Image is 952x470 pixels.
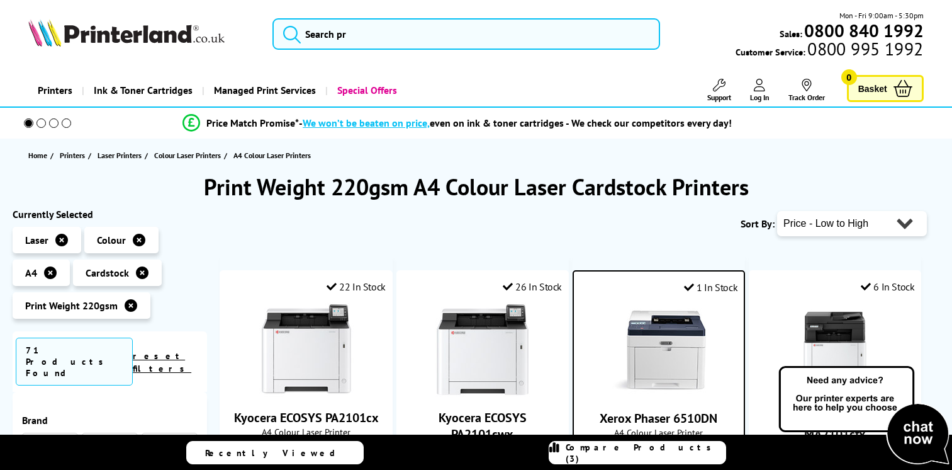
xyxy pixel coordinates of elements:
span: Support [707,93,731,102]
li: modal_Promise [6,112,908,134]
a: Support [707,79,731,102]
a: Kyocera ECOSYS PA2101cwx [435,387,530,399]
span: 0 [841,69,857,85]
a: Basket 0 [847,75,924,102]
span: 0800 995 1992 [805,43,923,55]
span: A4 Colour Laser Printers [233,151,311,160]
span: Customer Service: [736,43,923,58]
img: Printerland Logo [28,19,225,47]
a: Log In [750,79,770,102]
a: Kyocera ECOSYS PA2101cx [259,387,354,399]
a: Colour Laser Printers [154,149,224,162]
span: We won’t be beaten on price, [303,117,430,129]
span: Sales: [780,28,802,40]
a: Compare Products (3) [549,441,726,464]
span: Mon - Fri 9:00am - 5:30pm [839,9,924,21]
img: Kyocera ECOSYS PA2101cwx [435,302,530,397]
a: Kyocera ECOSYS PA2101cx [234,410,379,426]
div: 26 In Stock [503,280,562,293]
span: A4 [25,267,37,279]
span: Compare Products (3) [566,442,725,464]
img: Kyocera ECOSYS MA2101cfx [788,302,882,397]
div: 1 In Stock [684,281,738,294]
a: Printers [60,149,88,162]
a: reset filters [133,350,191,374]
a: Printers [28,74,82,106]
div: - even on ink & toner cartridges - We check our competitors every day! [299,117,732,129]
img: Xerox Phaser 6510DN [612,303,706,398]
span: 71 Products Found [16,338,133,386]
span: Print Weight 220gsm [25,299,118,312]
span: Laser [25,234,48,246]
div: 22 In Stock [327,280,386,293]
span: Ink & Toner Cartridges [94,74,193,106]
div: 6 In Stock [861,280,915,293]
span: Sort By: [741,217,775,230]
span: Basket [858,80,887,97]
span: Price Match Promise* [206,117,299,129]
input: Search pr [272,18,660,50]
span: A4 Colour Laser Printer [227,426,385,438]
span: Laser Printers [98,149,142,162]
a: Track Order [788,79,825,102]
a: Printerland Logo [28,19,257,49]
a: Ink & Toner Cartridges [82,74,202,106]
div: Brand [22,414,198,427]
span: Colour Laser Printers [154,149,221,162]
a: Special Offers [325,74,406,106]
a: Home [28,149,50,162]
span: A4 Colour Laser Printer [580,427,737,438]
b: 0800 840 1992 [804,19,924,42]
div: Currently Selected [13,208,207,221]
h1: Print Weight 220gsm A4 Colour Laser Cardstock Printers [13,172,939,202]
a: Managed Print Services [202,74,325,106]
a: Recently Viewed [186,441,364,464]
a: Laser Printers [98,149,145,162]
span: Cardstock [86,267,129,279]
img: Kyocera ECOSYS PA2101cx [259,302,354,397]
img: Open Live Chat window [776,364,952,467]
span: Colour [97,234,126,246]
a: Xerox Phaser 6510DN [612,387,706,400]
span: Printers [60,149,85,162]
a: Kyocera ECOSYS PA2101cwx [439,410,527,442]
span: Log In [750,93,770,102]
span: Recently Viewed [205,447,348,459]
a: Xerox Phaser 6510DN [600,410,717,427]
a: 0800 840 1992 [802,25,924,37]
